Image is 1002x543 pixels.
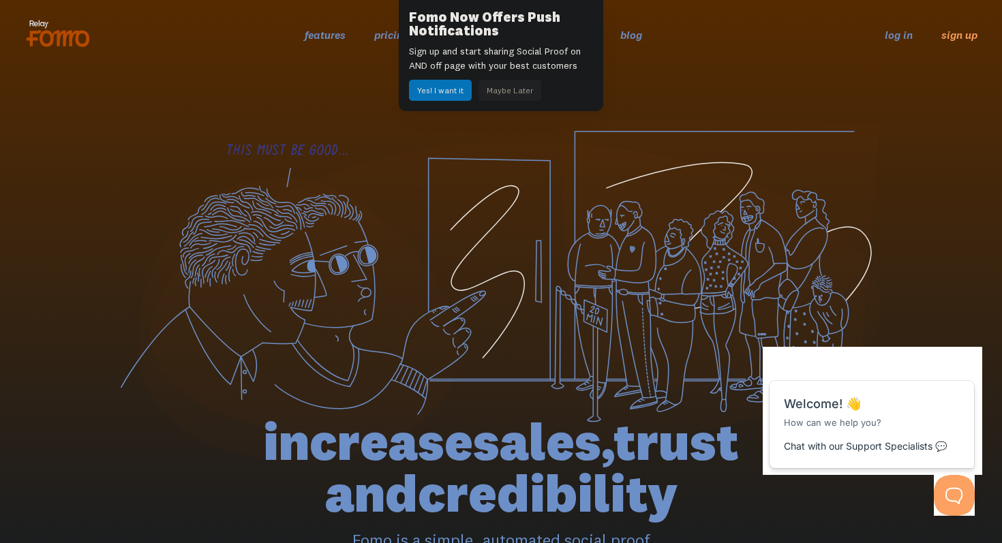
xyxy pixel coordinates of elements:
button: Maybe Later [479,80,541,101]
p: Sign up and start sharing Social Proof on AND off page with your best customers [409,44,593,73]
iframe: Help Scout Beacon - Open [934,475,975,516]
a: log in [885,28,913,42]
a: pricing [374,28,409,42]
a: blog [620,28,642,42]
h1: increase sales, trust and credibility [185,416,817,519]
h3: Fomo Now Offers Push Notifications [409,10,593,37]
a: sign up [941,28,977,42]
a: features [305,28,346,42]
iframe: Help Scout Beacon - Messages and Notifications [763,347,982,475]
button: Yes! I want it [409,80,472,101]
